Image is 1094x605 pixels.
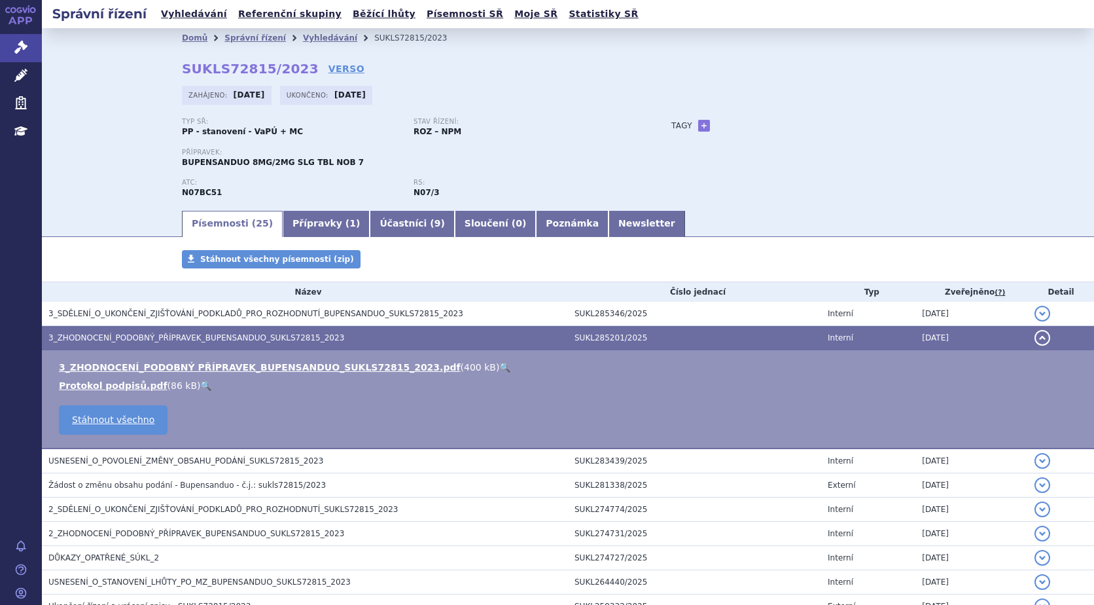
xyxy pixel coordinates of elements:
p: ATC: [182,179,400,187]
a: VERSO [328,62,364,75]
button: detail [1034,330,1050,346]
li: ( ) [59,379,1081,392]
strong: [DATE] [234,90,265,100]
span: 2_ZHODNOCENÍ_PODOBNÝ_PŘÍPRAVEK_BUPENSANDUO_SUKLS72815_2023 [48,529,344,538]
strong: BUPRENORFIN, KOMBINACE [182,188,222,197]
th: Číslo jednací [568,282,821,302]
strong: PP - stanovení - VaPÚ + MC [182,127,303,136]
a: Newsletter [609,211,685,237]
th: Zveřejněno [915,282,1028,302]
a: Přípravky (1) [283,211,370,237]
span: Žádost o změnu obsahu podání - Bupensanduo - č.j.: sukls72815/2023 [48,481,326,490]
strong: ROZ – NPM [414,127,461,136]
td: SUKL285201/2025 [568,326,821,350]
li: ( ) [59,361,1081,374]
a: + [698,120,710,132]
button: detail [1034,526,1050,541]
a: Účastníci (9) [370,211,454,237]
th: Typ [821,282,915,302]
p: Typ SŘ: [182,118,400,126]
abbr: (?) [995,288,1005,297]
h2: Správní řízení [42,5,157,23]
span: Stáhnout všechny písemnosti (zip) [200,255,354,264]
button: detail [1034,306,1050,321]
span: USNESENÍ_O_POVOLENÍ_ZMĚNY_OBSAHU_PODÁNÍ_SUKLS72815_2023 [48,456,323,466]
td: SUKL264440/2025 [568,570,821,595]
a: Referenční skupiny [234,5,345,23]
a: Statistiky SŘ [565,5,642,23]
a: Písemnosti (25) [182,211,283,237]
p: Přípravek: [182,149,645,156]
span: DŮKAZY_OPATŘENÉ_SÚKL_2 [48,553,159,562]
a: Vyhledávání [157,5,231,23]
span: Interní [828,529,853,538]
td: [DATE] [915,302,1028,326]
span: 25 [256,218,268,229]
a: Správní řízení [224,33,286,43]
a: 🔍 [200,380,211,391]
span: 3_ZHODNOCENÍ_PODOBNÝ_PŘÍPRAVEK_BUPENSANDUO_SUKLS72815_2023 [48,333,344,342]
th: Název [42,282,568,302]
a: Protokol podpisů.pdf [59,380,168,391]
a: Stáhnout všechny písemnosti (zip) [182,250,361,268]
span: 2_SDĚLENÍ_O_UKONČENÍ_ZJIŠŤOVÁNÍ_PODKLADŮ_PRO_ROZHODNUTÍ_SUKLS72815_2023 [48,505,398,514]
th: Detail [1028,282,1094,302]
button: detail [1034,550,1050,566]
td: SUKL274731/2025 [568,522,821,546]
span: USNESENÍ_O_STANOVENÍ_LHŮTY_PO_MZ_BUPENSANDUO_SUKLS72815_2023 [48,577,351,587]
a: Písemnosti SŘ [423,5,507,23]
span: 0 [516,218,522,229]
span: Interní [828,333,853,342]
p: RS: [414,179,632,187]
span: 1 [349,218,356,229]
h3: Tagy [671,118,692,134]
button: detail [1034,502,1050,517]
td: SUKL274774/2025 [568,498,821,522]
td: [DATE] [915,473,1028,498]
span: 400 kB [464,362,496,373]
a: Sloučení (0) [455,211,536,237]
span: Interní [828,505,853,514]
a: Stáhnout všechno [59,405,168,435]
a: Moje SŘ [510,5,561,23]
td: [DATE] [915,498,1028,522]
td: SUKL285346/2025 [568,302,821,326]
strong: SUKLS72815/2023 [182,61,319,77]
span: 3_SDĚLENÍ_O_UKONČENÍ_ZJIŠŤOVÁNÍ_PODKLADŮ_PRO_ROZHODNUTÍ_BUPENSANDUO_SUKLS72815_2023 [48,309,463,318]
a: 🔍 [499,362,510,373]
button: detail [1034,574,1050,590]
span: Interní [828,456,853,466]
li: SUKLS72815/2023 [374,28,464,48]
span: Interní [828,553,853,562]
td: [DATE] [915,546,1028,570]
td: SUKL281338/2025 [568,473,821,498]
a: 3_ZHODNOCENÍ_PODOBNÝ PŘÍPRAVEK_BUPENSANDUO_SUKLS72815_2023.pdf [59,362,461,373]
a: Domů [182,33,207,43]
strong: [DATE] [334,90,366,100]
button: detail [1034,453,1050,469]
strong: buprenorfin, komb. [414,188,439,197]
button: detail [1034,477,1050,493]
td: [DATE] [915,449,1028,473]
span: Zahájeno: [188,90,230,100]
span: 9 [434,218,441,229]
span: BUPENSANDUO 8MG/2MG SLG TBL NOB 7 [182,158,364,167]
a: Vyhledávání [303,33,357,43]
a: Poznámka [536,211,609,237]
span: 86 kB [171,380,197,391]
td: [DATE] [915,570,1028,595]
td: [DATE] [915,326,1028,350]
span: Interní [828,577,853,587]
span: Ukončeno: [287,90,331,100]
td: SUKL274727/2025 [568,546,821,570]
span: Interní [828,309,853,318]
p: Stav řízení: [414,118,632,126]
td: [DATE] [915,522,1028,546]
td: SUKL283439/2025 [568,449,821,473]
a: Běžící lhůty [349,5,419,23]
span: Externí [828,481,855,490]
